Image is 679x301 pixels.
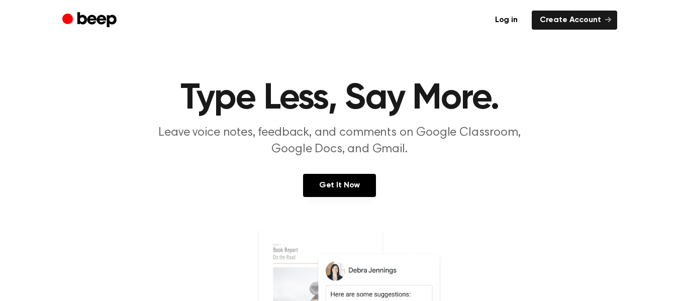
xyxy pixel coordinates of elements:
p: Leave voice notes, feedback, and comments on Google Classroom, Google Docs, and Gmail. [147,125,533,158]
h1: Type Less, Say More. [82,80,597,117]
a: Get It Now [303,174,376,197]
a: Create Account [532,11,617,30]
a: Log in [487,11,526,30]
a: Beep [62,11,119,30]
